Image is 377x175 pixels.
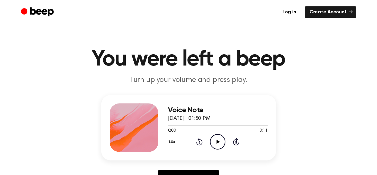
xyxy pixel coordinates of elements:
[305,6,356,18] a: Create Account
[278,6,301,18] a: Log in
[33,49,344,70] h1: You were left a beep
[72,75,305,85] p: Turn up your volume and press play.
[259,128,267,134] span: 0:11
[168,128,176,134] span: 0:00
[168,116,211,121] span: [DATE] · 01:50 PM
[168,106,268,114] h3: Voice Note
[168,137,177,147] button: 1.0x
[21,6,55,18] a: Beep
